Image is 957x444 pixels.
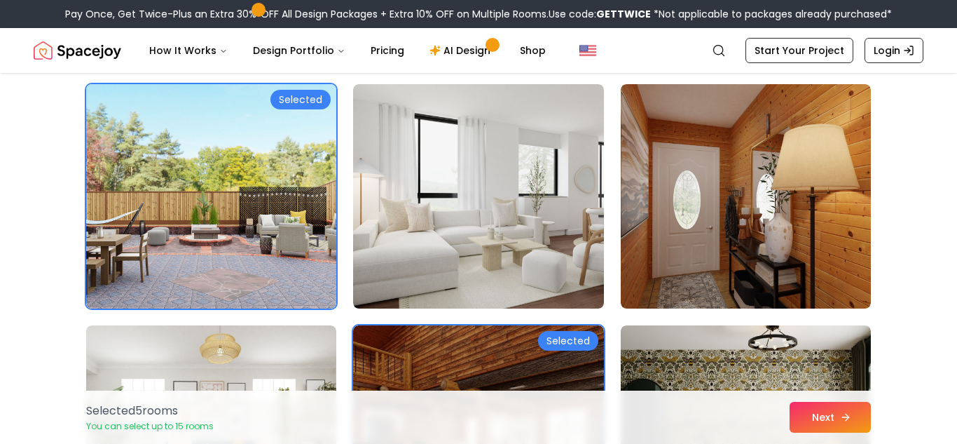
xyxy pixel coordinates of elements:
a: Login [865,38,923,63]
nav: Global [34,28,923,73]
div: Pay Once, Get Twice-Plus an Extra 30% OFF All Design Packages + Extra 10% OFF on Multiple Rooms. [65,7,892,21]
div: Selected [270,90,331,109]
img: Room room-95 [353,84,603,309]
button: Design Portfolio [242,36,357,65]
a: Spacejoy [34,36,121,65]
img: United States [579,42,596,59]
p: You can select up to 15 rooms [86,421,214,432]
nav: Main [138,36,557,65]
img: Spacejoy Logo [34,36,121,65]
a: Start Your Project [745,38,853,63]
div: Selected [538,331,598,351]
button: How It Works [138,36,239,65]
a: Shop [509,36,557,65]
img: Room room-94 [86,84,336,309]
span: *Not applicable to packages already purchased* [651,7,892,21]
span: Use code: [549,7,651,21]
a: AI Design [418,36,506,65]
a: Pricing [359,36,415,65]
p: Selected 5 room s [86,403,214,419]
img: Room room-96 [621,84,871,309]
b: GETTWICE [596,7,651,21]
button: Next [790,402,871,433]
